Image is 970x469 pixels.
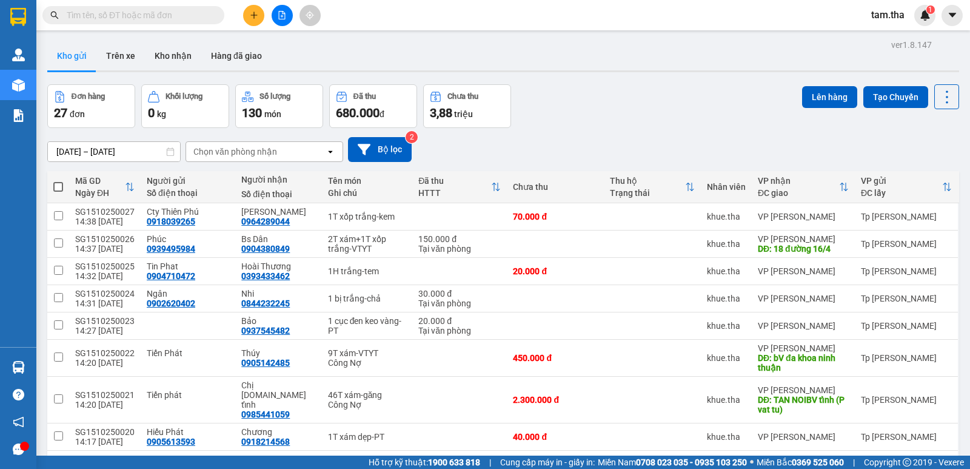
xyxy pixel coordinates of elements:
div: 14:20 [DATE] [75,400,135,410]
div: 9T xám-VTYT [328,348,406,358]
div: SG1510250024 [75,289,135,299]
div: 0904710472 [147,271,195,281]
div: Tên món [328,176,406,186]
div: 20.000 đ [513,266,598,276]
strong: 0708 023 035 - 0935 103 250 [636,457,747,467]
div: DĐ: bV đa khoa ninh thuận [758,353,849,373]
div: HTTT [418,188,491,198]
div: 0918214568 [241,437,290,447]
div: Tại văn phòng [418,299,501,308]
div: Công Nợ [328,400,406,410]
div: Người gửi [147,176,229,186]
div: 0985441059 [241,410,290,419]
div: Tại văn phòng [418,244,501,254]
span: 3,88 [430,106,452,120]
span: | [853,456,855,469]
span: kg [157,109,166,119]
span: ⚪️ [750,460,754,465]
div: 0964289044 [241,217,290,226]
div: SG1510250027 [75,207,135,217]
span: caret-down [947,10,958,21]
th: Toggle SortBy [752,171,855,203]
div: ĐC lấy [861,188,942,198]
span: 130 [242,106,262,120]
div: Tp [PERSON_NAME] [861,395,952,405]
div: DĐ: 18 đường 16/4 [758,244,849,254]
div: SG1510250025 [75,261,135,271]
button: file-add [272,5,293,26]
div: Chương [241,427,315,437]
div: 1T xám dẹp-PT [328,432,406,442]
div: Tiến Phát [147,348,229,358]
div: 0902620402 [147,299,195,308]
span: Cung cấp máy in - giấy in: [500,456,595,469]
div: Người nhận [241,175,315,184]
div: 14:32 [DATE] [75,271,135,281]
span: Miền Bắc [757,456,844,469]
div: Tại văn phòng [418,326,501,336]
div: 2T xám+1T xốp trắng-VTYT [328,234,406,254]
div: khue.tha [707,266,746,276]
span: question-circle [13,389,24,400]
span: Hỗ trợ kỹ thuật: [369,456,480,469]
div: Khối lượng [166,92,202,101]
div: SG1510250021 [75,390,135,400]
div: VP [PERSON_NAME] [758,266,849,276]
button: Trên xe [96,41,145,70]
div: Nhu Quynh [241,207,315,217]
div: Ghi chú [328,188,406,198]
img: icon-new-feature [920,10,931,21]
button: Đã thu680.000đ [329,84,417,128]
div: Mã GD [75,176,125,186]
input: Select a date range. [48,142,180,161]
div: 0905142485 [241,358,290,368]
div: VP [PERSON_NAME] [758,212,849,221]
img: warehouse-icon [12,361,25,374]
span: đ [380,109,384,119]
div: VP nhận [758,176,839,186]
div: SG1510250022 [75,348,135,358]
div: Chưa thu [447,92,478,101]
input: Tìm tên, số ĐT hoặc mã đơn [67,8,210,22]
span: 27 [54,106,67,120]
div: Phúc [147,234,229,244]
div: Tp [PERSON_NAME] [861,321,952,331]
div: VP [PERSON_NAME] [758,432,849,442]
span: triệu [454,109,473,119]
div: 2.300.000 đ [513,395,598,405]
img: solution-icon [12,109,25,122]
span: plus [250,11,258,19]
span: tam.tha [861,7,914,22]
img: logo-vxr [10,8,26,26]
div: 14:27 [DATE] [75,326,135,336]
div: Tin Phat [147,261,229,271]
th: Toggle SortBy [69,171,141,203]
div: Chưa thu [513,182,598,192]
div: Nhi [241,289,315,299]
button: Kho nhận [145,41,201,70]
strong: 1900 633 818 [428,457,480,467]
div: 450.000 đ [513,353,598,363]
div: VP [PERSON_NAME] [758,294,849,303]
span: copyright [903,458,911,467]
strong: 0369 525 060 [792,457,844,467]
div: Thúy [241,348,315,358]
div: Số điện thoại [147,188,229,198]
div: Tp [PERSON_NAME] [861,353,952,363]
div: Nhân viên [707,182,746,192]
div: Hiếu Phát [147,427,229,437]
div: SG1510250019 [75,454,135,464]
div: 14:38 [DATE] [75,217,135,226]
span: file-add [278,11,286,19]
div: khue.tha [707,294,746,303]
div: khue.tha [707,353,746,363]
img: warehouse-icon [12,49,25,61]
div: 46T xám-găng [328,390,406,400]
th: Toggle SortBy [855,171,958,203]
button: Đơn hàng27đơn [47,84,135,128]
div: 1 bị trắng-chả [328,294,406,303]
button: Khối lượng0kg [141,84,229,128]
div: Tp [PERSON_NAME] [861,239,952,249]
div: ver 1.8.147 [891,38,932,52]
div: khue.tha [707,395,746,405]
